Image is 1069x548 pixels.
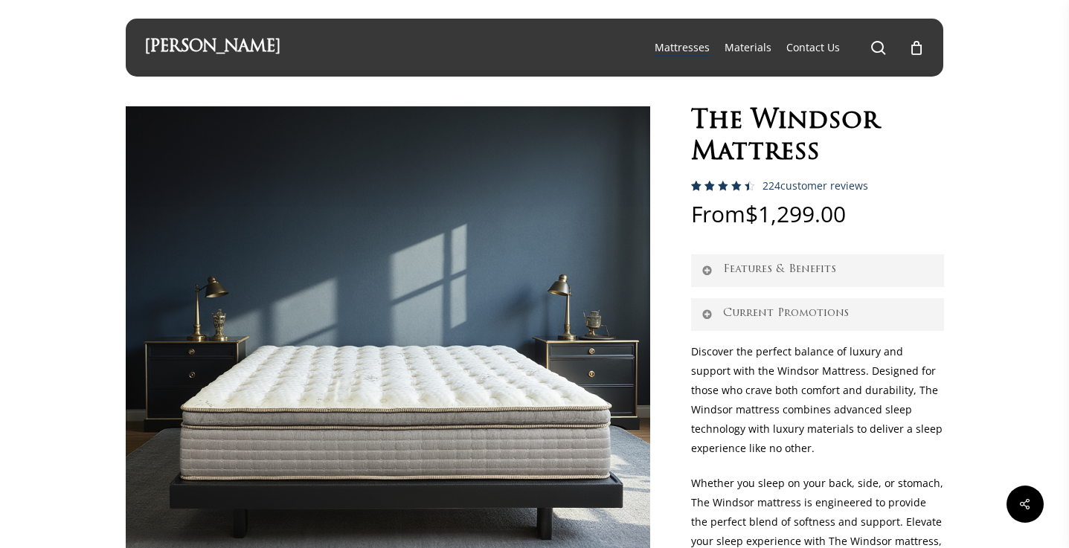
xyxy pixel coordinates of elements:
[745,199,758,229] span: $
[691,106,944,169] h1: The Windsor Mattress
[786,40,840,55] a: Contact Us
[725,40,771,55] a: Materials
[725,40,771,54] span: Materials
[647,19,925,77] nav: Main Menu
[763,180,868,192] a: 224customer reviews
[786,40,840,54] span: Contact Us
[763,178,780,193] span: 224
[691,203,944,254] p: From
[691,181,755,191] div: Rated 4.59 out of 5
[691,298,944,331] a: Current Promotions
[691,342,944,474] p: Discover the perfect balance of luxury and support with the Windsor Mattress. Designed for those ...
[745,199,846,229] bdi: 1,299.00
[655,40,710,55] a: Mattresses
[691,254,944,287] a: Features & Benefits
[655,40,710,54] span: Mattresses
[144,39,280,56] a: [PERSON_NAME]
[691,181,750,254] span: Rated out of 5 based on customer ratings
[691,181,715,205] span: 223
